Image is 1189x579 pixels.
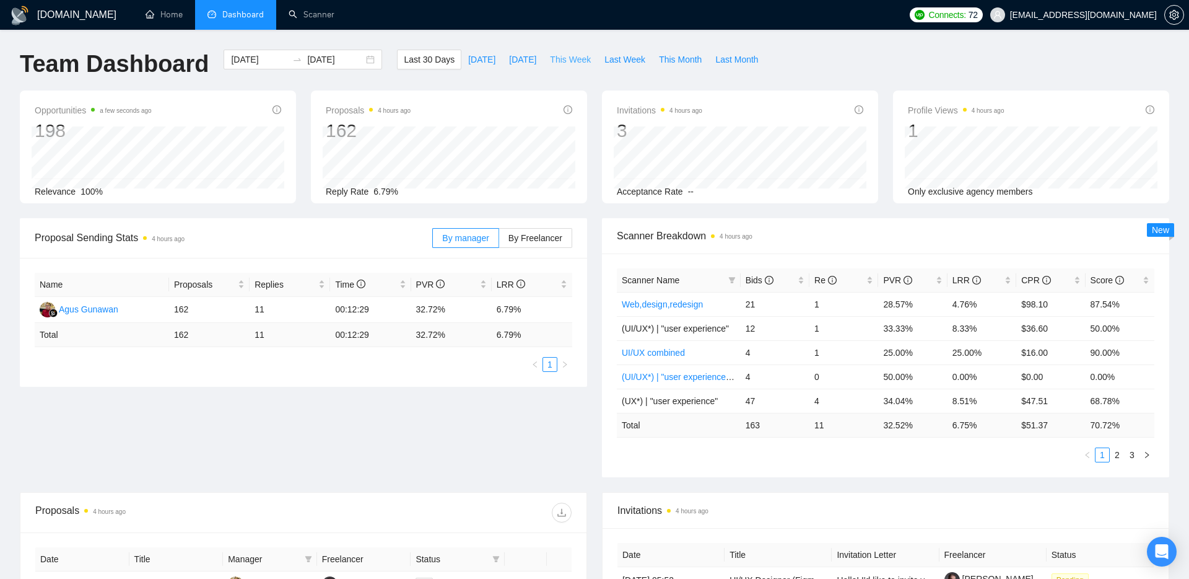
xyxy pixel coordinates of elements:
[1084,451,1091,459] span: left
[35,103,152,118] span: Opportunities
[904,276,912,285] span: info-circle
[326,119,411,143] div: 162
[1086,292,1154,316] td: 87.54%
[947,316,1016,340] td: 8.33%
[509,53,536,66] span: [DATE]
[557,357,572,372] li: Next Page
[617,413,741,437] td: Total
[1016,316,1085,340] td: $36.60
[317,547,411,572] th: Freelancer
[508,233,562,243] span: By Freelancer
[40,302,55,317] img: AG
[726,271,738,289] span: filter
[617,119,702,143] div: 3
[1080,448,1095,462] button: left
[741,413,809,437] td: 163
[1165,10,1183,20] span: setting
[250,323,330,347] td: 11
[1143,451,1151,459] span: right
[622,372,752,382] a: (UI/UX*) | "user experience" NEW
[883,275,912,285] span: PVR
[659,53,702,66] span: This Month
[81,187,103,197] span: 100%
[552,503,572,523] button: download
[468,53,495,66] span: [DATE]
[492,297,572,323] td: 6.79%
[708,50,765,69] button: Last Month
[169,273,250,297] th: Proposals
[35,547,129,572] th: Date
[1152,225,1169,235] span: New
[617,503,1154,518] span: Invitations
[741,292,809,316] td: 21
[617,228,1154,244] span: Scanner Breakdown
[728,276,736,284] span: filter
[622,324,729,334] span: (UI/UX*) | "user experience"
[598,50,652,69] button: Last Week
[255,278,316,291] span: Replies
[741,316,809,340] td: 12
[969,8,978,22] span: 72
[828,276,837,285] span: info-circle
[302,550,315,568] span: filter
[1016,340,1085,365] td: $16.00
[604,53,645,66] span: Last Week
[1095,448,1110,462] li: 1
[542,357,557,372] li: 1
[809,292,878,316] td: 1
[908,187,1033,197] span: Only exclusive agency members
[442,233,489,243] span: By manager
[947,365,1016,389] td: 0.00%
[543,358,557,371] a: 1
[617,187,683,197] span: Acceptance Rate
[416,552,487,566] span: Status
[528,357,542,372] button: left
[411,297,492,323] td: 32.72%
[947,413,1016,437] td: 6.75 %
[35,187,76,197] span: Relevance
[688,187,694,197] span: --
[335,280,365,289] span: Time
[292,55,302,64] span: swap-right
[49,309,58,317] img: gigradar-bm.png
[617,543,725,567] th: Date
[809,389,878,413] td: 4
[715,53,758,66] span: Last Month
[855,105,863,114] span: info-circle
[741,340,809,365] td: 4
[814,275,837,285] span: Re
[1110,448,1125,462] li: 2
[129,547,224,572] th: Title
[557,357,572,372] button: right
[1016,365,1085,389] td: $0.00
[676,508,708,515] time: 4 hours ago
[461,50,502,69] button: [DATE]
[878,292,947,316] td: 28.57%
[492,323,572,347] td: 6.79 %
[952,275,981,285] span: LRR
[947,292,1016,316] td: 4.76%
[378,107,411,114] time: 4 hours ago
[1086,316,1154,340] td: 50.00%
[878,365,947,389] td: 50.00%
[741,389,809,413] td: 47
[330,297,411,323] td: 00:12:29
[272,105,281,114] span: info-circle
[561,361,568,368] span: right
[502,50,543,69] button: [DATE]
[93,508,126,515] time: 4 hours ago
[809,316,878,340] td: 1
[878,316,947,340] td: 33.33%
[528,357,542,372] li: Previous Page
[397,50,461,69] button: Last 30 Days
[972,276,981,285] span: info-circle
[1139,448,1154,462] button: right
[1115,276,1124,285] span: info-circle
[1086,389,1154,413] td: 68.78%
[947,340,1016,365] td: 25.00%
[20,50,209,79] h1: Team Dashboard
[878,389,947,413] td: 34.04%
[1042,276,1051,285] span: info-circle
[373,187,398,197] span: 6.79%
[741,365,809,389] td: 4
